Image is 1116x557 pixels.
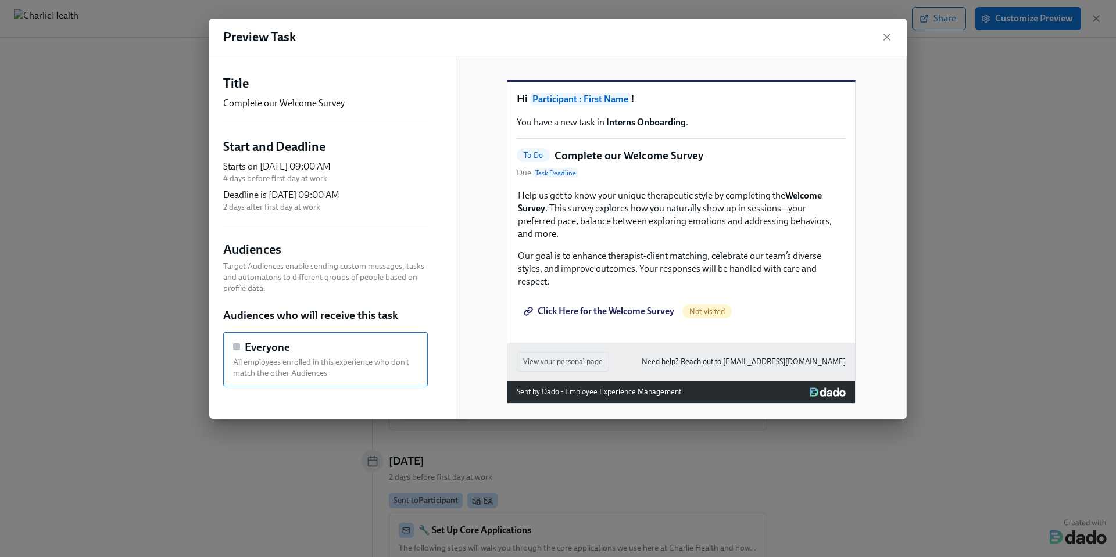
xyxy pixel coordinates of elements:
div: Click Here for the Welcome SurveyNot visited [517,299,846,324]
h5: Everyone [245,340,290,355]
h4: Audiences [223,241,281,258]
p: 4 days before first day at work [223,173,331,184]
h1: Hi ! [517,91,846,107]
h4: Start and Deadline [223,138,325,156]
span: Due [517,167,578,179]
p: Starts on [DATE] 09:00 AM [223,160,331,173]
div: Help us get to know your unique therapeutic style by completing theWelcome Survey. This survey ex... [517,188,846,289]
h4: Title [223,75,249,92]
span: Participant : First Name [530,93,631,105]
strong: Interns Onboarding [606,117,686,128]
a: Need help? Reach out to [EMAIL_ADDRESS][DOMAIN_NAME] [642,355,846,368]
h5: Complete our Welcome Survey [555,148,703,163]
button: View your personal page [517,352,609,372]
p: Complete our Welcome Survey [223,97,345,110]
img: Dado [810,387,846,397]
span: To Do [517,151,550,160]
span: View your personal page [523,356,603,368]
h4: Preview Task [223,28,296,46]
p: You have a new task in . [517,116,846,129]
h5: Audiences who will receive this task [223,308,398,323]
span: Task Deadline [533,168,578,178]
p: All employees enrolled in this experience who don’t match the other Audiences [233,357,418,379]
p: 2 days after first day at work [223,202,339,213]
p: Target Audiences enable sending custom messages, tasks and automatons to different groups of peop... [223,261,428,294]
p: Deadline is [DATE] 09:00 AM [223,189,339,202]
div: EveryoneAll employees enrolled in this experience who don’t match the other Audiences [223,332,428,387]
div: Sent by Dado - Employee Experience Management [517,386,681,398]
